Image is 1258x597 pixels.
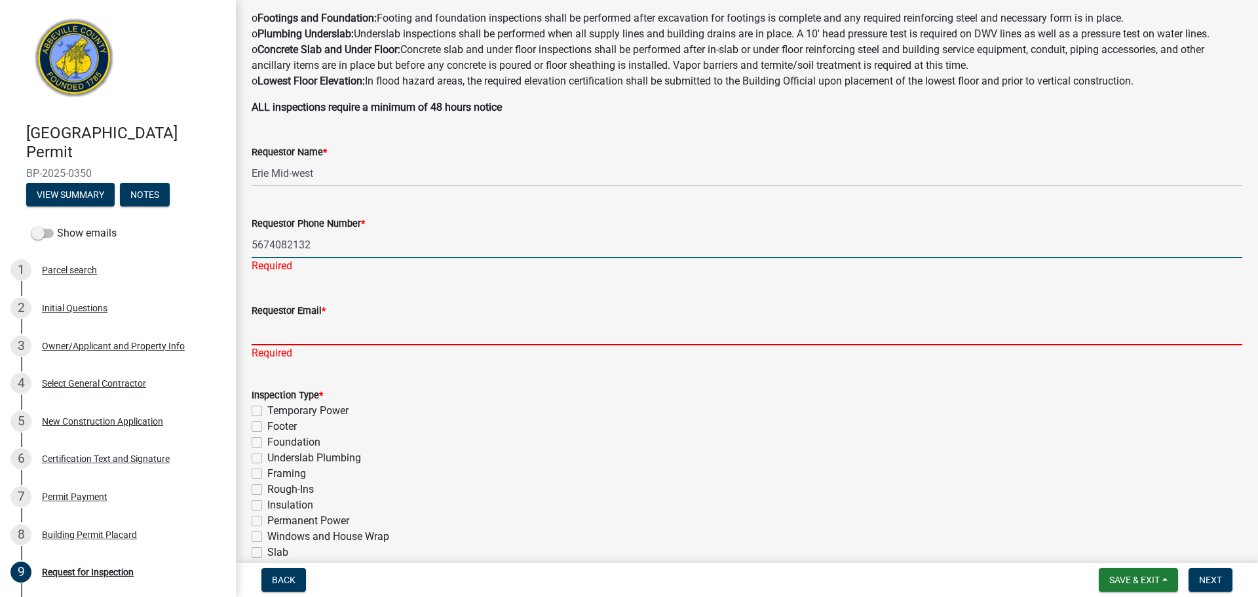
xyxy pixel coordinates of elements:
strong: ALL inspections require a minimum of 48 hours notice [252,101,502,113]
button: Next [1189,568,1232,592]
div: 9 [10,562,31,583]
div: 6 [10,448,31,469]
div: 5 [10,411,31,432]
label: Requestor Name [252,148,327,157]
label: Insulation [267,497,313,513]
div: 7 [10,486,31,507]
span: Save & Exit [1109,575,1160,585]
label: Show emails [31,225,117,241]
label: Requestor Email [252,307,326,316]
div: Initial Questions [42,303,107,313]
div: Permit Payment [42,492,107,501]
strong: Footings and Foundation: [257,12,377,24]
div: Certification Text and Signature [42,454,170,463]
div: Owner/Applicant and Property Info [42,341,185,351]
div: Parcel search [42,265,97,275]
label: Requestor Phone Number [252,220,365,229]
label: Framing [267,466,306,482]
label: Permanent Power [267,513,349,529]
button: Save & Exit [1099,568,1178,592]
span: Next [1199,575,1222,585]
h4: [GEOGRAPHIC_DATA] Permit [26,124,225,162]
div: Request for Inspection [42,568,134,577]
div: Required [252,258,1242,274]
wm-modal-confirm: Summary [26,190,115,201]
label: Rough-Ins [267,482,314,497]
div: Building Permit Placard [42,530,137,539]
strong: Concrete Slab and Under Floor: [257,43,400,56]
label: Temporary Power [267,403,349,419]
label: Underslab Plumbing [267,450,361,466]
button: Back [261,568,306,592]
div: 1 [10,260,31,280]
div: Select General Contractor [42,379,146,388]
button: View Summary [26,183,115,206]
label: Footer [267,419,297,434]
p: o Footing and foundation inspections shall be performed after excavation for footings is complete... [252,10,1242,89]
strong: Lowest Floor Elevation: [257,75,365,87]
div: 2 [10,298,31,318]
label: Slab [267,545,288,560]
div: 8 [10,524,31,545]
label: Inspection Type [252,391,323,400]
button: Notes [120,183,170,206]
img: Abbeville County, South Carolina [26,14,123,110]
span: Back [272,575,295,585]
label: Foundation [267,434,320,450]
span: BP-2025-0350 [26,167,210,180]
div: 3 [10,336,31,356]
label: Windows and House Wrap [267,529,389,545]
wm-modal-confirm: Notes [120,190,170,201]
strong: Plumbing Underslab: [257,28,354,40]
div: Required [252,345,1242,361]
div: New Construction Application [42,417,163,426]
div: 4 [10,373,31,394]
